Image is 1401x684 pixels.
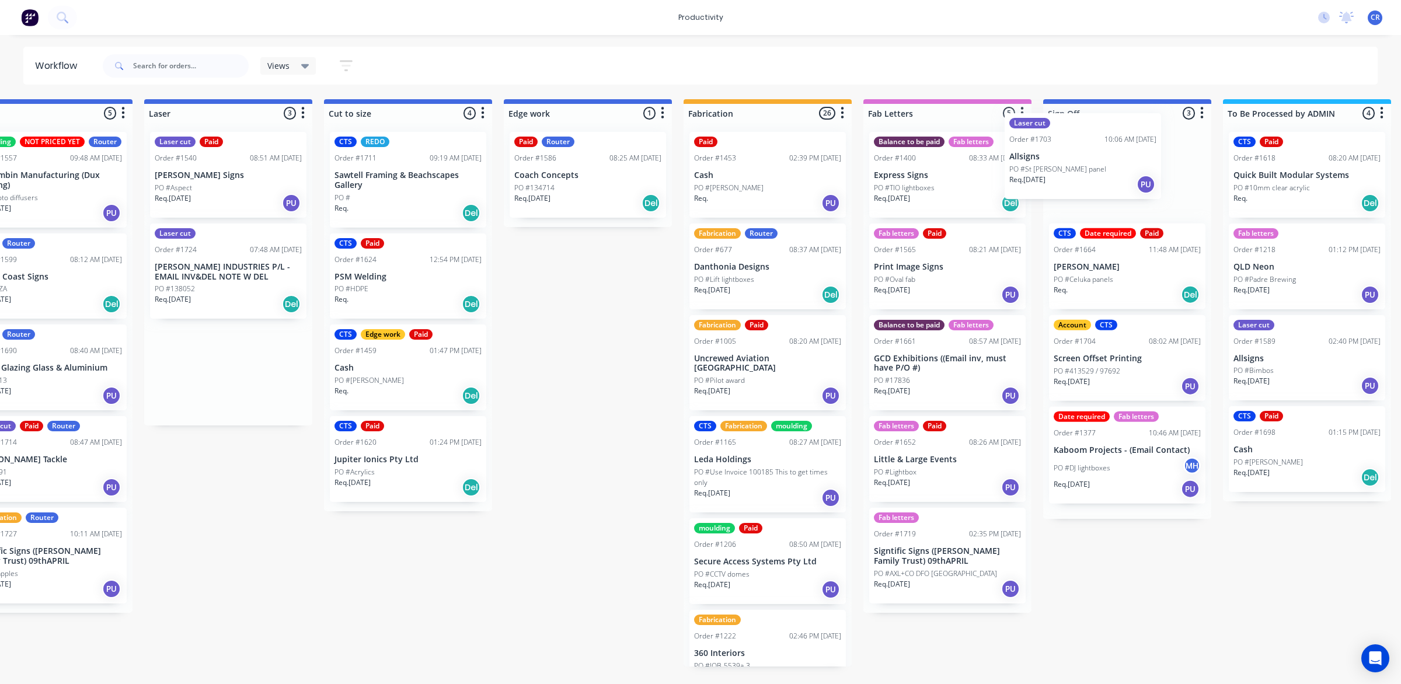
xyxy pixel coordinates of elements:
div: productivity [672,9,729,26]
input: Search for orders... [133,54,249,78]
div: Workflow [35,59,83,73]
span: CR [1371,12,1380,23]
div: Open Intercom Messenger [1361,644,1389,672]
img: Factory [21,9,39,26]
span: Views [267,60,290,72]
